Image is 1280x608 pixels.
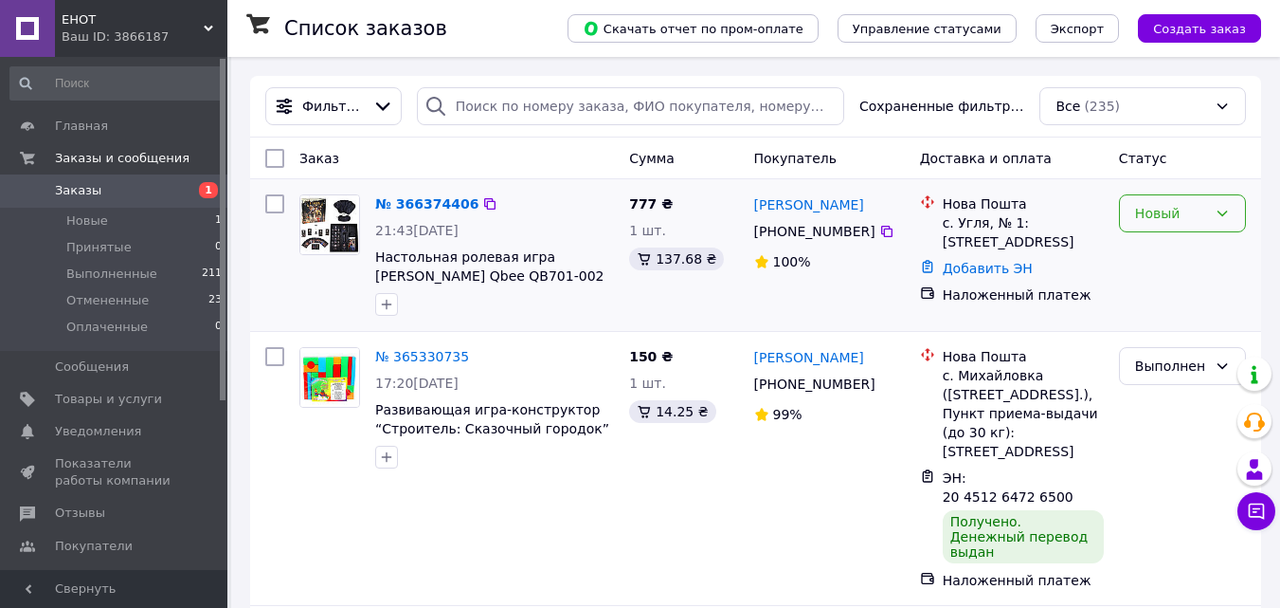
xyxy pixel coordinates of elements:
div: Выполнен [1135,356,1207,377]
span: Сохраненные фильтры: [859,97,1025,116]
span: Отзывы [55,505,105,522]
button: Скачать отчет по пром-оплате [568,14,819,43]
div: Нова Пошта [943,194,1104,213]
span: 0 [215,319,222,336]
input: Поиск [9,66,224,101]
div: с. Угля, № 1: [STREET_ADDRESS] [943,213,1104,251]
span: Создать заказ [1153,22,1246,36]
a: № 366374406 [375,196,478,212]
span: 1 [199,182,218,198]
span: ЭН: 20 4512 6472 6500 [943,470,1073,505]
div: 14.25 ₴ [629,400,715,423]
span: Отмененные [66,292,149,309]
span: 1 шт. [629,223,666,238]
span: Новые [66,212,108,230]
span: Скачать отчет по пром-оплате [583,20,803,37]
span: Покупатели [55,538,133,555]
div: Наложенный платеж [943,571,1104,590]
span: Фильтры [302,97,365,116]
span: Статус [1119,151,1167,166]
span: Сообщения [55,359,129,376]
span: Доставка и оплата [920,151,1052,166]
span: Заказ [299,151,339,166]
a: Создать заказ [1119,20,1261,35]
span: Оплаченные [66,319,148,336]
button: Экспорт [1036,14,1119,43]
a: Фото товару [299,347,360,408]
span: 0 [215,239,222,256]
h1: Список заказов [284,17,447,40]
span: 1 [215,212,222,230]
span: Выполненные [66,266,157,283]
a: [PERSON_NAME] [754,195,864,214]
span: Уведомления [55,423,141,440]
span: Управление статусами [853,22,1001,36]
a: Развивающая игра-конструктор “Строитель: Сказочный городок” [GEOGRAPHIC_DATA] 511 [375,402,609,455]
span: 150 ₴ [629,349,673,364]
button: Создать заказ [1138,14,1261,43]
div: [PHONE_NUMBER] [750,218,879,245]
div: Получено. Денежный перевод выдан [943,510,1104,563]
span: (235) [1084,99,1120,114]
span: 21:43[DATE] [375,223,459,238]
span: Заказы [55,182,101,199]
span: 1 шт. [629,376,666,391]
span: Главная [55,118,108,135]
button: Чат с покупателем [1237,492,1275,530]
div: 137.68 ₴ [629,248,724,270]
span: Принятые [66,239,132,256]
span: Товары и услуги [55,391,162,408]
span: Покупатель [754,151,838,166]
span: 17:20[DATE] [375,376,459,391]
a: № 365330735 [375,349,469,364]
button: Управление статусами [838,14,1017,43]
div: [PHONE_NUMBER] [750,371,879,397]
input: Поиск по номеру заказа, ФИО покупателя, номеру телефона, Email, номеру накладной [417,87,844,125]
span: 99% [773,407,802,422]
span: 23 [208,292,222,309]
span: Заказы и сообщения [55,150,189,167]
div: Ваш ID: 3866187 [62,28,227,46]
div: Нова Пошта [943,347,1104,366]
a: [PERSON_NAME] [754,348,864,367]
span: 777 ₴ [629,196,673,212]
img: Фото товару [300,348,359,407]
div: Новый [1135,203,1207,224]
a: Фото товару [299,194,360,255]
img: Фото товару [300,195,359,254]
span: 211 [202,266,222,283]
span: Показатели работы компании [55,455,175,489]
div: с. Михайловка ([STREET_ADDRESS].), Пункт приема-выдачи (до 30 кг): [STREET_ADDRESS] [943,366,1104,461]
div: Наложенный платеж [943,286,1104,304]
span: Все [1055,97,1080,116]
span: 100% [773,254,811,269]
span: Экспорт [1051,22,1104,36]
span: ЕНОТ [62,11,204,28]
a: Настольная ролевая игра [PERSON_NAME] Qbee QB701-002 [375,249,604,284]
span: Сумма [629,151,675,166]
a: Добавить ЭН [943,261,1033,276]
